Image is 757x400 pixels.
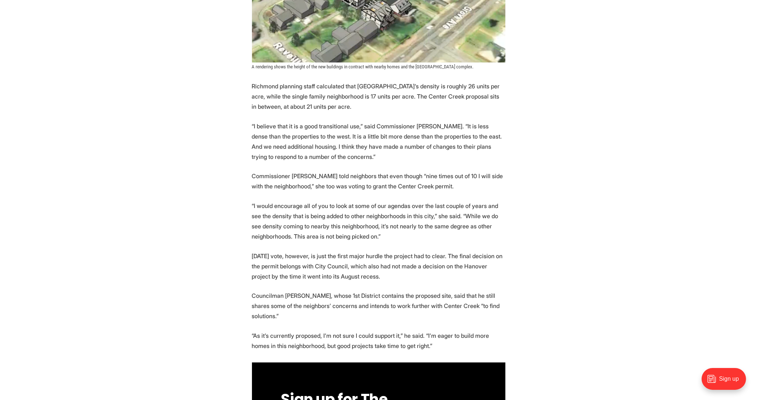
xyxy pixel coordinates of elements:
[252,64,474,69] span: A rendering shows the height of the new buildings in contract with nearby homes and the [GEOGRAPH...
[252,171,505,191] p: Commissioner [PERSON_NAME] told neighbors that even though “nine times out of 10 I will side with...
[252,331,505,351] p: “As it’s currently proposed, I’m not sure I could support it,” he said. “I’m eager to build more ...
[252,121,505,162] p: “I believe that it is a good transitional use,” said Commissioner [PERSON_NAME]. “It is less dens...
[695,364,757,400] iframe: portal-trigger
[252,291,505,321] p: Councilman [PERSON_NAME], whose 1st District contains the proposed site, said that he still share...
[252,251,505,281] p: [DATE] vote, however, is just the first major hurdle the project had to clear. The final decision...
[252,201,505,241] p: “I would encourage all of you to look at some of our agendas over the last couple of years and se...
[252,81,505,112] p: Richmond planning staff calculated that [GEOGRAPHIC_DATA]’s density is roughly 26 units per acre,...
